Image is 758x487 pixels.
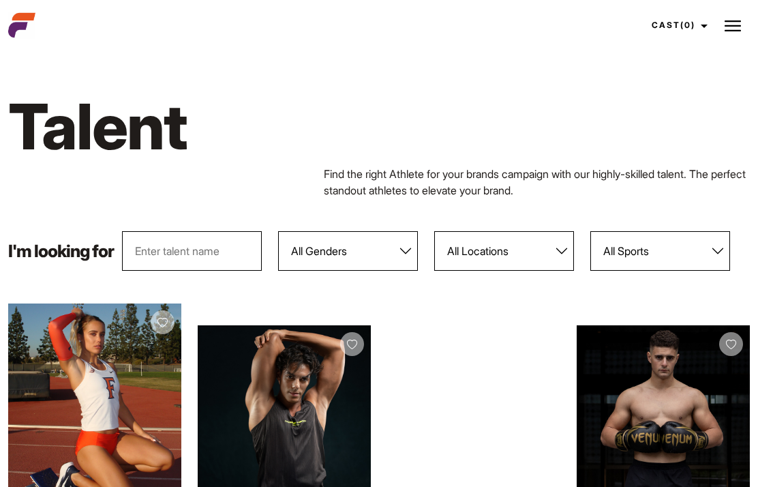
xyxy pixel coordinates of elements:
[8,87,434,166] h1: Talent
[8,243,114,260] p: I'm looking for
[8,12,35,39] img: cropped-aefm-brand-fav-22-square.png
[324,166,750,198] p: Find the right Athlete for your brands campaign with our highly-skilled talent. The perfect stand...
[122,231,262,271] input: Enter talent name
[680,20,695,30] span: (0)
[639,7,716,44] a: Cast(0)
[725,18,741,34] img: Burger icon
